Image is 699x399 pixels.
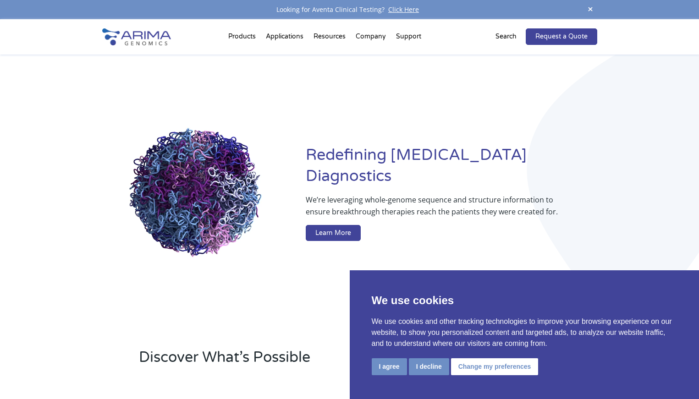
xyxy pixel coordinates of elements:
button: Change my preferences [451,358,539,375]
a: Request a Quote [526,28,597,45]
p: Search [495,31,517,43]
h1: Redefining [MEDICAL_DATA] Diagnostics [306,145,597,194]
a: Click Here [385,5,423,14]
a: Learn More [306,225,361,241]
img: Arima-Genomics-logo [102,28,171,45]
p: We use cookies and other tracking technologies to improve your browsing experience on our website... [372,316,677,349]
p: We’re leveraging whole-genome sequence and structure information to ensure breakthrough therapies... [306,194,560,225]
button: I agree [372,358,407,375]
div: Looking for Aventa Clinical Testing? [102,4,597,16]
h2: Discover What’s Possible [139,347,467,375]
p: We use cookies [372,292,677,309]
button: I decline [409,358,449,375]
